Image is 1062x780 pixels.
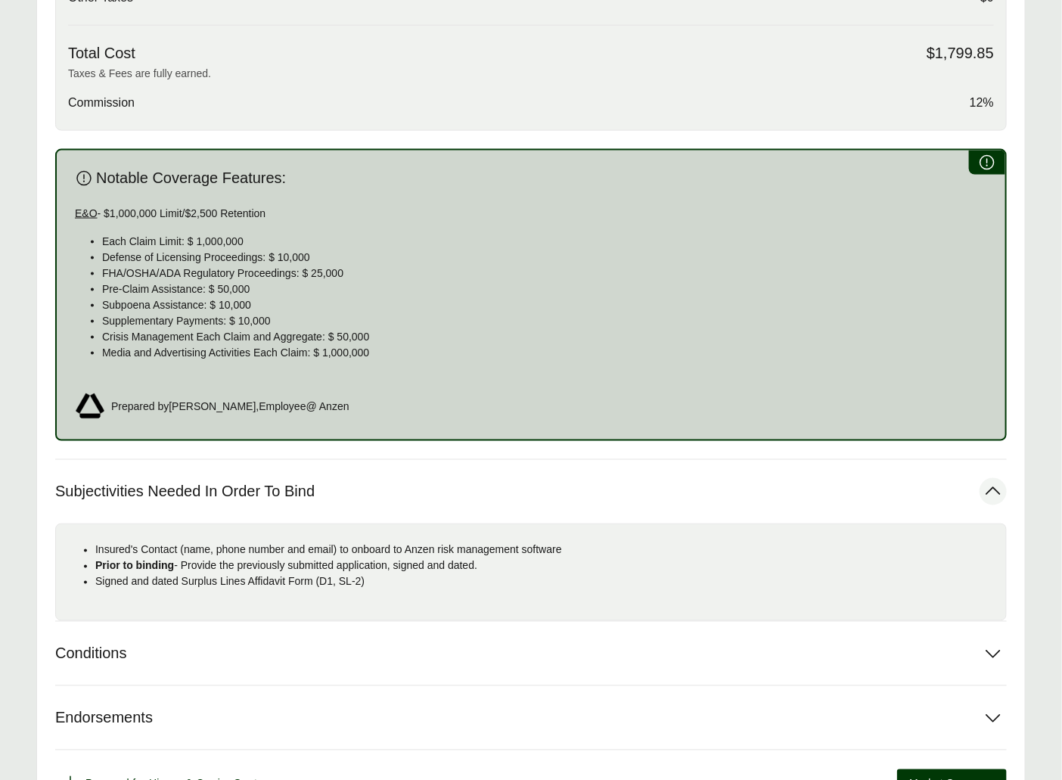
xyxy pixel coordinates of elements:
[95,574,994,590] p: Signed and dated Surplus Lines Affidavit Form (D1, SL-2)
[55,622,1007,685] button: Conditions
[68,66,994,82] p: Taxes & Fees are fully earned.
[55,645,127,663] span: Conditions
[95,542,994,558] p: Insured's Contact (name, phone number and email) to onboard to Anzen risk management software
[68,44,135,63] span: Total Cost
[68,94,135,112] span: Commission
[75,206,987,222] p: - $1,000,000 Limit/$2,500 Retention
[102,313,987,329] p: Supplementary Payments: $ 10,000
[95,558,994,574] p: - Provide the previously submitted application, signed and dated.
[75,207,98,219] u: E&O
[55,483,315,502] span: Subjectivities Needed In Order To Bind
[55,709,153,728] span: Endorsements
[111,399,349,415] span: Prepared by [PERSON_NAME] , Employee @ Anzen
[102,329,987,345] p: Crisis Management Each Claim and Aggregate: $ 50,000
[96,169,286,188] span: Notable Coverage Features:
[95,560,174,572] strong: Prior to binding
[970,94,994,112] span: 12%
[55,686,1007,750] button: Endorsements
[55,460,1007,524] button: Subjectivities Needed In Order To Bind
[927,44,994,63] span: $1,799.85
[102,234,987,250] p: Each Claim Limit: $ 1,000,000
[102,266,987,281] p: FHA/OSHA/ADA Regulatory Proceedings: $ 25,000
[102,281,987,297] p: Pre-Claim Assistance: $ 50,000
[102,345,987,361] p: Media and Advertising Activities Each Claim: $ 1,000,000
[102,297,987,313] p: Subpoena Assistance: $ 10,000
[102,250,987,266] p: Defense of Licensing Proceedings: $ 10,000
